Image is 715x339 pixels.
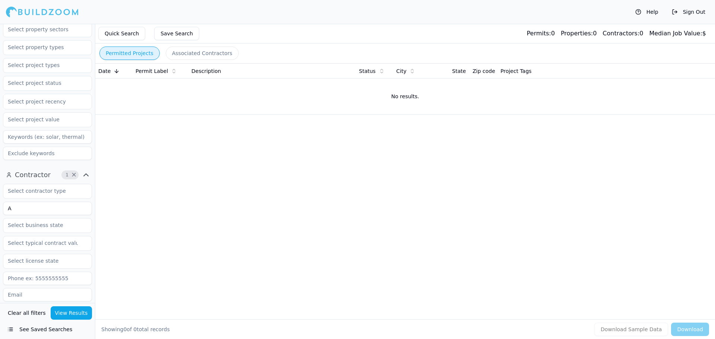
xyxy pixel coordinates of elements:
input: Select project types [3,58,82,72]
input: Select property types [3,41,82,54]
input: Phone ex: 5555555555 [3,272,92,285]
button: Permitted Projects [99,47,160,60]
button: Quick Search [98,27,145,40]
span: 0 [133,326,137,332]
button: Help [632,6,662,18]
td: No results. [95,79,715,114]
span: City [396,67,406,75]
span: Contractors: [603,30,639,37]
div: 0 [603,29,643,38]
span: Permit Label [136,67,168,75]
button: Sign Out [668,6,709,18]
span: Median Job Value: [649,30,702,37]
span: Zip code [473,67,495,75]
button: Clear all filters [6,306,48,320]
input: Select contractor type [3,184,82,198]
input: Select license state [3,254,82,268]
span: 0 [123,326,127,332]
span: Project Tags [500,67,531,75]
input: Select typical contract value [3,236,82,250]
div: Showing of total records [101,326,170,333]
span: Contractor [15,170,51,180]
input: Select project status [3,76,82,90]
div: 0 [527,29,554,38]
span: Properties: [561,30,593,37]
input: Select business state [3,218,82,232]
span: 1 [63,171,71,179]
span: Description [191,67,221,75]
span: Clear Contractor filters [71,173,77,177]
span: Permits: [527,30,551,37]
input: Exclude keywords [3,147,92,160]
div: 0 [561,29,597,38]
input: Select property sectors [3,23,82,36]
input: Business name [3,202,92,215]
input: Select project value [3,113,82,126]
input: Keywords (ex: solar, thermal) [3,130,92,144]
button: Associated Contractors [166,47,239,60]
button: View Results [51,306,92,320]
span: Date [98,67,111,75]
div: $ [649,29,706,38]
span: Status [359,67,376,75]
button: Save Search [154,27,199,40]
button: Contractor1Clear Contractor filters [3,169,92,181]
input: Email [3,288,92,301]
span: State [452,67,466,75]
button: See Saved Searches [3,323,92,336]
